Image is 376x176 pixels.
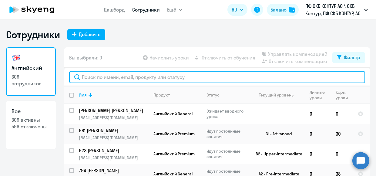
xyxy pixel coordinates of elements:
span: Английский Premium [153,131,195,137]
div: Личные уроки [310,90,331,100]
a: Дашборд [104,7,125,13]
span: Вы выбрали: 0 [69,54,102,61]
div: Продукт [153,92,170,98]
p: ПФ СКБ КОНТУР АО \ СКБ Контур, ПФ СКБ КОНТУР, АО [305,2,362,17]
p: 309 активны [12,117,50,123]
div: Добавить [79,31,100,38]
input: Поиск по имени, email, продукту или статусу [69,71,365,83]
a: Английский309 сотрудников [6,47,56,96]
a: 981 [PERSON_NAME] [79,127,148,134]
div: Статус [206,92,248,98]
span: Английский Premium [153,151,195,157]
p: 794 [PERSON_NAME] [79,167,147,174]
span: RU [232,6,237,13]
div: Статус [206,92,220,98]
div: Личные уроки [310,90,327,100]
td: 0 [305,124,331,144]
a: Сотрудники [132,7,160,13]
td: 0 [305,104,331,124]
p: Ожидает вводного урока [206,108,248,119]
td: 0 [331,144,353,164]
div: Имя [79,92,148,98]
p: [EMAIL_ADDRESS][DOMAIN_NAME] [79,115,148,120]
p: 981 [PERSON_NAME] [79,127,147,134]
span: Ещё [167,6,176,13]
p: Идут постоянные занятия [206,128,248,139]
img: english [12,53,21,63]
p: Идут постоянные занятия [206,148,248,159]
td: 30 [331,124,353,144]
h3: Все [12,107,50,115]
h3: Английский [12,64,50,72]
p: [EMAIL_ADDRESS][DOMAIN_NAME] [79,135,148,140]
div: Фильтр [344,54,360,61]
p: 596 отключены [12,123,50,130]
p: [EMAIL_ADDRESS][DOMAIN_NAME] [79,155,148,161]
td: 0 [331,104,353,124]
a: Все309 активны596 отключены [6,101,56,149]
p: 923 [PERSON_NAME] [79,147,147,154]
p: 309 сотрудников [12,73,50,87]
td: 0 [305,144,331,164]
div: Корп. уроки [336,90,353,100]
button: Добавить [67,29,105,40]
td: B2 - Upper-Intermediate [248,144,305,164]
div: Корп. уроки [336,90,349,100]
button: ПФ СКБ КОНТУР АО \ СКБ Контур, ПФ СКБ КОНТУР, АО [302,2,371,17]
p: [PERSON_NAME] [PERSON_NAME] Анатольевна [79,107,147,114]
div: Текущий уровень [253,92,304,98]
button: Ещё [167,4,182,16]
button: Балансbalance [267,4,299,16]
a: [PERSON_NAME] [PERSON_NAME] Анатольевна [79,107,148,114]
button: Фильтр [332,52,365,63]
div: Продукт [153,92,201,98]
div: Текущий уровень [259,92,294,98]
td: C1 - Advanced [248,124,305,144]
img: balance [289,7,295,13]
div: Баланс [270,6,287,13]
a: 923 [PERSON_NAME] [79,147,148,154]
div: Имя [79,92,87,98]
h1: Сотрудники [6,29,60,41]
span: Английский General [153,111,193,117]
a: 794 [PERSON_NAME] [79,167,148,174]
button: RU [227,4,247,16]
